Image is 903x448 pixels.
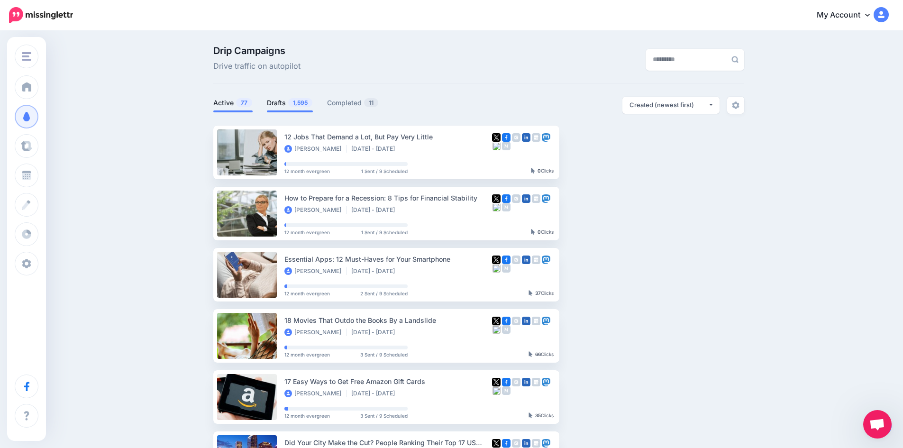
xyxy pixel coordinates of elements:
img: mastodon-square.png [542,378,550,386]
img: linkedin-square.png [522,317,530,325]
div: Clicks [529,291,554,296]
div: How to Prepare for a Recession: 8 Tips for Financial Stability [284,192,492,203]
b: 0 [538,229,541,235]
img: instagram-grey-square.png [512,439,520,448]
img: Missinglettr [9,7,73,23]
img: facebook-square.png [502,256,511,264]
img: google_business-grey-square.png [532,256,540,264]
img: twitter-square.png [492,439,501,448]
img: instagram-grey-square.png [512,194,520,203]
div: Clicks [529,352,554,357]
img: instagram-grey-square.png [512,256,520,264]
img: mastodon-square.png [542,256,550,264]
div: Clicks [531,229,554,235]
span: 11 [364,98,378,107]
img: medium-grey-square.png [502,386,511,395]
span: 12 month evergreen [284,230,330,235]
span: 77 [236,98,252,107]
img: google_business-grey-square.png [532,194,540,203]
span: 12 month evergreen [284,169,330,174]
img: facebook-square.png [502,194,511,203]
div: Essential Apps: 12 Must-Haves for Your Smartphone [284,254,492,265]
b: 37 [535,290,541,296]
img: mastodon-square.png [542,439,550,448]
b: 66 [535,351,541,357]
img: bluesky-square.png [492,264,501,273]
img: linkedin-square.png [522,194,530,203]
img: bluesky-square.png [492,142,501,150]
img: google_business-grey-square.png [532,133,540,142]
img: pointer-grey-darker.png [529,290,533,296]
span: 1 Sent / 9 Scheduled [361,169,408,174]
img: medium-grey-square.png [502,142,511,150]
img: instagram-grey-square.png [512,133,520,142]
img: medium-grey-square.png [502,203,511,211]
li: [DATE] - [DATE] [351,390,400,397]
img: twitter-square.png [492,317,501,325]
a: Completed11 [327,97,379,109]
img: twitter-square.png [492,256,501,264]
li: [DATE] - [DATE] [351,267,400,275]
a: My Account [807,4,889,27]
img: google_business-grey-square.png [532,378,540,386]
span: 3 Sent / 9 Scheduled [360,413,408,418]
span: 3 Sent / 9 Scheduled [360,352,408,357]
img: twitter-square.png [492,378,501,386]
li: [PERSON_NAME] [284,329,347,336]
img: settings-grey.png [732,101,739,109]
img: google_business-grey-square.png [532,317,540,325]
span: 12 month evergreen [284,291,330,296]
div: 17 Easy Ways to Get Free Amazon Gift Cards [284,376,492,387]
img: mastodon-square.png [542,133,550,142]
img: twitter-square.png [492,133,501,142]
div: Created (newest first) [629,101,708,110]
a: Active77 [213,97,253,109]
li: [PERSON_NAME] [284,145,347,153]
button: Created (newest first) [622,97,720,114]
div: Clicks [531,168,554,174]
span: 12 month evergreen [284,352,330,357]
b: 35 [535,412,541,418]
img: mastodon-square.png [542,317,550,325]
li: [DATE] - [DATE] [351,206,400,214]
div: Open chat [863,410,892,439]
img: bluesky-square.png [492,386,501,395]
span: Drip Campaigns [213,46,301,55]
img: medium-grey-square.png [502,264,511,273]
img: twitter-square.png [492,194,501,203]
div: Clicks [529,413,554,419]
div: 18 Movies That Outdo the Books By a Landslide [284,315,492,326]
img: linkedin-square.png [522,439,530,448]
span: Drive traffic on autopilot [213,60,301,73]
img: linkedin-square.png [522,133,530,142]
img: google_business-grey-square.png [532,439,540,448]
span: 1,595 [288,98,312,107]
img: linkedin-square.png [522,378,530,386]
img: facebook-square.png [502,439,511,448]
img: medium-grey-square.png [502,325,511,334]
img: instagram-grey-square.png [512,378,520,386]
img: facebook-square.png [502,378,511,386]
img: pointer-grey-darker.png [529,412,533,418]
span: 12 month evergreen [284,413,330,418]
li: [DATE] - [DATE] [351,145,400,153]
img: bluesky-square.png [492,325,501,334]
li: [PERSON_NAME] [284,390,347,397]
img: pointer-grey-darker.png [531,229,535,235]
img: menu.png [22,52,31,61]
img: search-grey-6.png [731,56,739,63]
li: [DATE] - [DATE] [351,329,400,336]
img: pointer-grey-darker.png [531,168,535,174]
b: 0 [538,168,541,174]
img: instagram-grey-square.png [512,317,520,325]
div: 12 Jobs That Demand a Lot, But Pay Very Little [284,131,492,142]
img: bluesky-square.png [492,203,501,211]
img: facebook-square.png [502,133,511,142]
li: [PERSON_NAME] [284,267,347,275]
img: mastodon-square.png [542,194,550,203]
span: 2 Sent / 9 Scheduled [360,291,408,296]
li: [PERSON_NAME] [284,206,347,214]
img: linkedin-square.png [522,256,530,264]
span: 1 Sent / 9 Scheduled [361,230,408,235]
a: Drafts1,595 [267,97,313,109]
